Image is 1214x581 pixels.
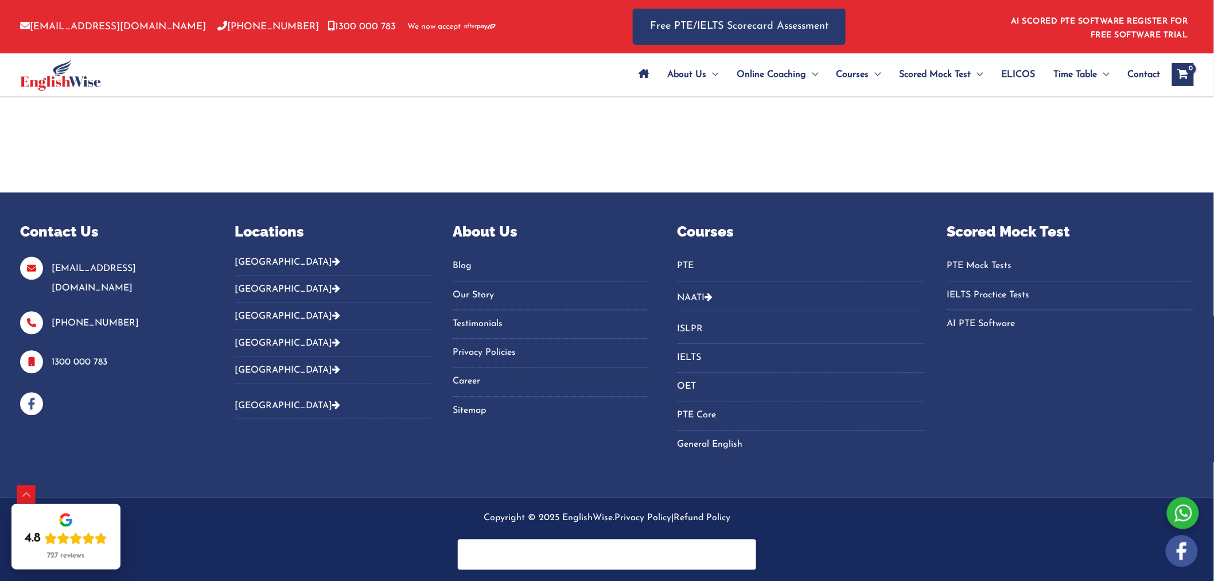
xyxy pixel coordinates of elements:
[900,55,971,95] span: Scored Mock Test
[869,55,881,95] span: Menu Toggle
[48,551,85,560] div: 727 reviews
[20,221,206,243] p: Contact Us
[677,257,924,276] a: PTE
[235,392,430,419] button: [GEOGRAPHIC_DATA]
[677,435,924,454] a: General English
[453,221,648,243] p: About Us
[25,530,107,547] div: Rating: 4.8 out of 5
[1054,55,1098,95] span: Time Table
[469,547,745,557] iframe: PayPal Message 2
[1011,17,1189,40] a: AI SCORED PTE SOFTWARE REGISTER FOR FREE SOFTWARE TRIAL
[947,257,1194,276] a: PTE Mock Tests
[328,22,396,32] a: 1300 000 783
[667,55,706,95] span: About Us
[677,221,924,243] p: Courses
[629,55,1161,95] nav: Site Navigation: Main Menu
[677,257,924,281] nav: Menu
[1002,55,1036,95] span: ELICOS
[677,377,924,396] a: OET
[677,348,924,367] a: IELTS
[235,366,340,375] a: [GEOGRAPHIC_DATA]
[20,221,206,415] aside: Footer Widget 1
[677,320,924,339] a: ISLPR
[947,221,1194,243] p: Scored Mock Test
[407,21,461,33] span: We now accept
[235,221,430,428] aside: Footer Widget 2
[836,55,869,95] span: Courses
[453,343,648,362] a: Privacy Policies
[20,59,101,91] img: cropped-ew-logo
[52,264,136,292] a: [EMAIL_ADDRESS][DOMAIN_NAME]
[677,320,924,454] nav: Menu
[806,55,818,95] span: Menu Toggle
[947,286,1194,305] a: IELTS Practice Tests
[20,509,1194,528] p: Copyright © 2025 EnglishWise. |
[235,330,430,357] button: [GEOGRAPHIC_DATA]
[1045,55,1119,95] a: Time TableMenu Toggle
[453,257,648,420] nav: Menu
[706,55,718,95] span: Menu Toggle
[677,406,924,425] a: PTE Core
[235,276,430,303] button: [GEOGRAPHIC_DATA]
[1005,8,1194,45] aside: Header Widget 1
[235,303,430,330] button: [GEOGRAPHIC_DATA]
[20,22,206,32] a: [EMAIL_ADDRESS][DOMAIN_NAME]
[20,392,43,415] img: facebook-blue-icons.png
[235,221,430,243] p: Locations
[947,257,1194,334] nav: Menu
[235,357,430,384] button: [GEOGRAPHIC_DATA]
[1128,55,1161,95] span: Contact
[658,55,727,95] a: About UsMenu Toggle
[235,257,430,276] button: [GEOGRAPHIC_DATA]
[1119,55,1161,95] a: Contact
[52,358,107,367] a: 1300 000 783
[827,55,890,95] a: CoursesMenu Toggle
[453,257,648,276] a: Blog
[25,530,41,547] div: 4.8
[677,284,924,311] button: NAATI
[52,319,139,328] a: [PHONE_NUMBER]
[453,401,648,420] a: Sitemap
[674,513,730,522] a: Refund Policy
[633,9,846,45] a: Free PTE/IELTS Scorecard Assessment
[737,55,806,95] span: Online Coaching
[464,24,496,30] img: Afterpay-Logo
[453,315,648,334] a: Testimonials
[727,55,827,95] a: Online CoachingMenu Toggle
[947,315,1194,334] a: AI PTE Software
[453,286,648,305] a: Our Story
[677,221,924,468] aside: Footer Widget 4
[453,372,648,391] a: Career
[217,22,319,32] a: [PHONE_NUMBER]
[453,221,648,435] aside: Footer Widget 3
[1166,535,1198,567] img: white-facebook.png
[1098,55,1110,95] span: Menu Toggle
[614,513,671,522] a: Privacy Policy
[971,55,983,95] span: Menu Toggle
[993,55,1045,95] a: ELICOS
[677,293,705,303] a: NAATI
[890,55,993,95] a: Scored Mock TestMenu Toggle
[1172,63,1194,86] a: View Shopping Cart, empty
[235,401,340,410] a: [GEOGRAPHIC_DATA]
